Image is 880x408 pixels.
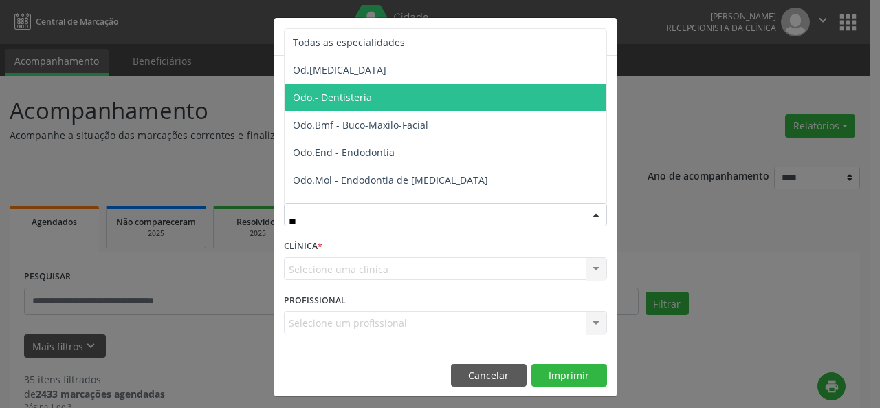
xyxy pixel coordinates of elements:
button: Close [589,18,617,52]
span: Todas as especialidades [293,36,405,49]
span: Od.[MEDICAL_DATA] [293,63,386,76]
label: CLÍNICA [284,236,322,257]
button: Imprimir [531,364,607,387]
button: Cancelar [451,364,527,387]
h5: Relatório de agendamentos [284,28,441,45]
span: Odo.- Dentisteria [293,91,372,104]
span: Odo.Mol - Endodontia de [MEDICAL_DATA] [293,173,488,186]
span: Odo.Bmf - Buco-Maxilo-Facial [293,118,428,131]
span: Odo.Ped - Pediatrica [293,201,387,214]
label: PROFISSIONAL [284,290,346,311]
span: Odo.End - Endodontia [293,146,395,159]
